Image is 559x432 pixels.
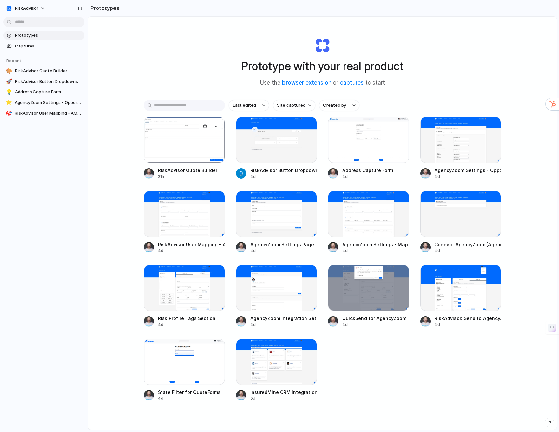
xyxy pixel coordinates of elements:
[3,66,84,76] a: 🎨RiskAdvisor Quote Builder
[236,117,317,180] a: RiskAdvisor Button DropdownsRiskAdvisor Button Dropdowns4d
[250,322,317,328] div: 4d
[236,339,317,401] a: InsuredMine CRM Integration for RiskAdvisorInsuredMine CRM Integration for RiskAdvisor5d
[158,322,215,328] div: 4d
[342,248,409,254] div: 4d
[319,100,359,111] button: Created by
[250,167,317,174] div: RiskAdvisor Button Dropdowns
[144,191,225,253] a: RiskAdvisor User Mapping - AMS360 UsersRiskAdvisor User Mapping - AMS360 Users4d
[158,174,217,180] div: 21h
[6,89,12,95] div: 💡
[15,78,82,85] span: RiskAdvisor Button Dropdowns
[241,58,404,75] h1: Prototype with your real product
[342,241,409,248] div: AgencyZoom Settings - Map Users
[6,110,12,116] div: 🎯
[3,77,84,87] a: 🚀RiskAdvisor Button Dropdowns
[229,100,269,111] button: Last edited
[236,265,317,328] a: AgencyZoom Integration SetupAgencyZoom Integration Setup4d
[277,102,305,109] span: Site captured
[250,241,314,248] div: AgencyZoom Settings Page
[6,100,12,106] div: ⭐
[158,315,215,322] div: Risk Profile Tags Section
[420,117,501,180] a: AgencyZoom Settings - Opportunities MappingAgencyZoom Settings - Opportunities Mapping4d
[144,117,225,180] a: RiskAdvisor Quote BuilderRiskAdvisor Quote Builder21h
[6,58,21,63] span: Recent
[435,315,501,322] div: RiskAdvisor: Send to AgencyZoom Option
[250,315,317,322] div: AgencyZoom Integration Setup
[6,68,12,74] div: 🎨
[6,78,12,85] div: 🚀
[282,79,331,86] a: browser extension
[3,98,84,108] a: ⭐AgencyZoom Settings - Opportunities Mapping
[88,4,119,12] h2: Prototypes
[342,315,406,322] div: QuickSend for AgencyZoom
[435,241,501,248] div: Connect AgencyZoom (Agency)
[15,89,82,95] span: Address Capture Form
[420,191,501,253] a: Connect AgencyZoom (Agency)Connect AgencyZoom (Agency)4d
[328,117,409,180] a: Address Capture FormAddress Capture Form4d
[340,79,364,86] a: captures
[342,174,393,180] div: 4d
[233,102,256,109] span: Last edited
[250,389,317,396] div: InsuredMine CRM Integration for RiskAdvisor
[3,87,84,97] a: 💡Address Capture Form
[435,322,501,328] div: 4d
[158,389,221,396] div: State Filter for QuoteForms
[250,248,314,254] div: 4d
[15,43,82,49] span: Captures
[15,32,82,39] span: Prototypes
[158,248,225,254] div: 4d
[144,265,225,328] a: Risk Profile Tags SectionRisk Profile Tags Section4d
[260,79,385,87] span: Use the or to start
[328,265,409,328] a: QuickSend for AgencyZoomQuickSend for AgencyZoom4d
[15,5,38,12] span: RiskAdvisor
[15,68,82,74] span: RiskAdvisor Quote Builder
[15,100,82,106] span: AgencyZoom Settings - Opportunities Mapping
[273,100,315,111] button: Site captured
[15,110,82,116] span: RiskAdvisor User Mapping - AMS360 Users
[328,191,409,253] a: AgencyZoom Settings - Map UsersAgencyZoom Settings - Map Users4d
[158,396,221,401] div: 4d
[420,265,501,328] a: RiskAdvisor: Send to AgencyZoom OptionRiskAdvisor: Send to AgencyZoom Option4d
[250,396,317,401] div: 5d
[323,102,346,109] span: Created by
[342,167,393,174] div: Address Capture Form
[435,174,501,180] div: 4d
[3,41,84,51] a: Captures
[342,322,406,328] div: 4d
[3,31,84,40] a: Prototypes
[435,248,501,254] div: 4d
[3,108,84,118] a: 🎯RiskAdvisor User Mapping - AMS360 Users
[158,241,225,248] div: RiskAdvisor User Mapping - AMS360 Users
[236,191,317,253] a: AgencyZoom Settings PageAgencyZoom Settings Page4d
[144,339,225,401] a: State Filter for QuoteFormsState Filter for QuoteForms4d
[250,174,317,180] div: 4d
[3,3,48,14] button: RiskAdvisor
[158,167,217,174] div: RiskAdvisor Quote Builder
[435,167,501,174] div: AgencyZoom Settings - Opportunities Mapping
